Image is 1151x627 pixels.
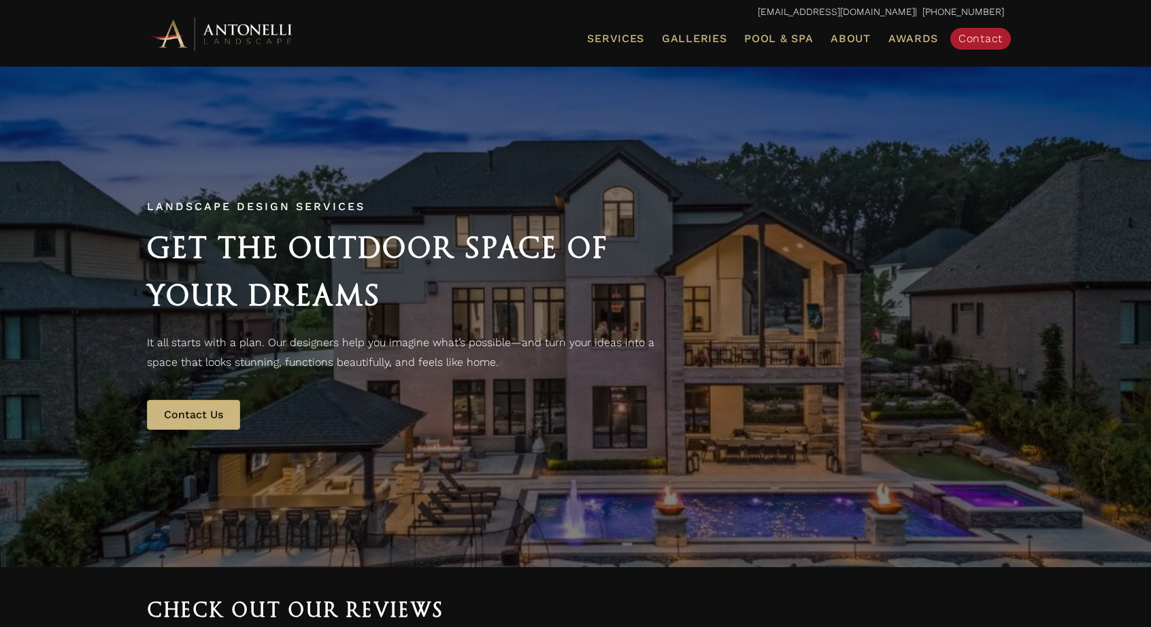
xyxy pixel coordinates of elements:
span: Contact Us [164,408,223,421]
span: Check out our reviews [147,598,444,622]
a: About [825,30,876,48]
span: Pool & Spa [744,32,813,45]
span: Galleries [662,32,727,45]
span: About [831,33,871,44]
a: Pool & Spa [739,30,818,48]
a: Awards [883,30,944,48]
a: Services [582,30,650,48]
span: Contact [958,32,1003,45]
span: Services [587,33,644,44]
span: Get the Outdoor Space of Your Dreams [147,231,608,312]
img: Antonelli Horizontal Logo [147,15,297,52]
a: Contact [950,28,1011,50]
a: [EMAIL_ADDRESS][DOMAIN_NAME] [758,6,915,17]
p: It all starts with a plan. Our designers help you imagine what’s possible—and turn your ideas int... [147,333,678,373]
p: | [PHONE_NUMBER] [147,3,1004,21]
a: Galleries [656,30,732,48]
a: Contact Us [147,400,240,430]
span: Landscape Design Services [147,200,365,213]
span: Awards [888,32,938,45]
